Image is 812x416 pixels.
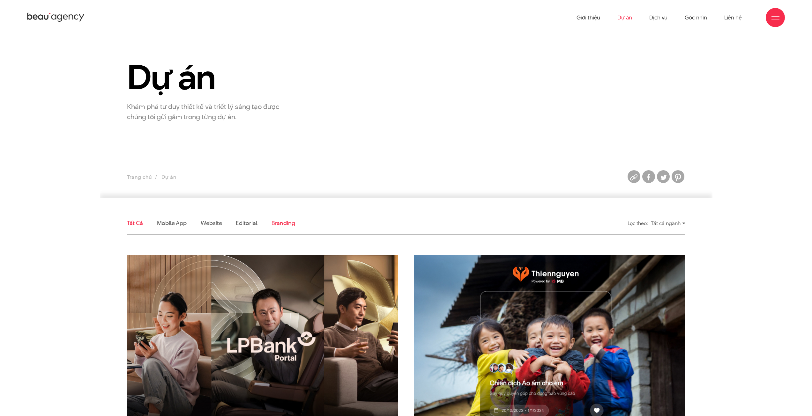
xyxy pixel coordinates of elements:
[201,219,222,227] a: Website
[628,218,648,229] div: Lọc theo:
[157,219,187,227] a: Mobile app
[272,219,295,227] a: Branding
[651,218,685,229] div: Tất cả ngành
[127,173,152,181] a: Trang chủ
[127,59,302,96] h1: Dự án
[127,219,143,227] a: Tất cả
[127,101,287,122] p: Khám phá tư duy thiết kế và triết lý sáng tạo được chúng tôi gửi gắm trong từng dự án.
[236,219,257,227] a: Editorial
